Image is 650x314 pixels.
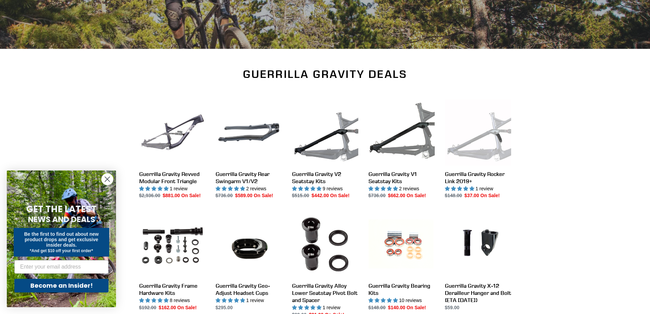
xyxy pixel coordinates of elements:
[101,173,113,185] button: Close dialog
[139,68,511,81] h2: Guerrilla Gravity Deals
[14,260,109,274] input: Enter your email address
[28,214,95,225] span: NEWS AND DEALS
[14,279,109,292] button: Become an Insider!
[30,248,93,253] span: *And get $10 off your first order*
[24,231,99,248] span: Be the first to find out about new product drops and get exclusive insider deals.
[26,203,97,215] span: GET THE LATEST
